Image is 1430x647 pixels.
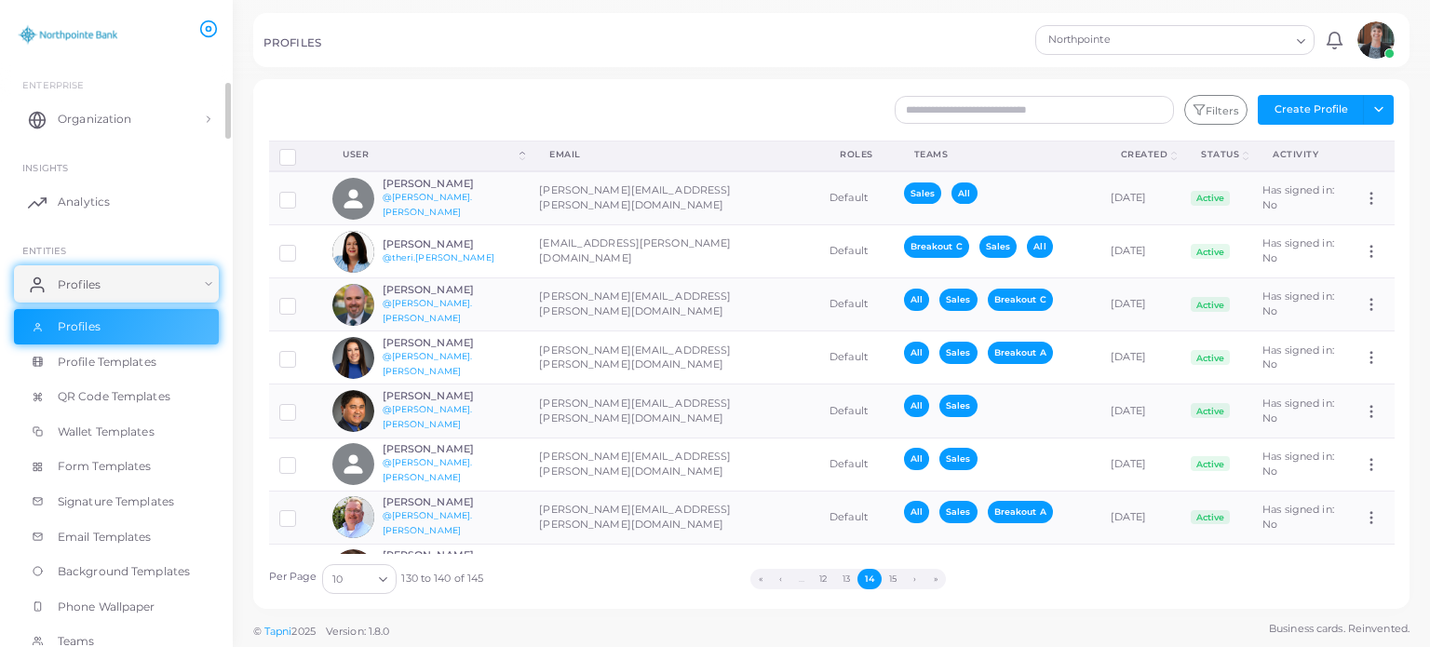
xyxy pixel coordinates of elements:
div: Search for option [1035,25,1315,55]
span: Has signed in: No [1262,503,1334,531]
td: [PERSON_NAME][EMAIL_ADDRESS][PERSON_NAME][DOMAIN_NAME] [529,331,819,384]
span: All [904,448,929,469]
span: Active [1191,297,1230,312]
td: [DATE] [1100,491,1181,544]
button: Go to last page [925,569,946,589]
span: 10 [332,570,343,589]
button: Go to previous page [771,569,791,589]
span: Sales [939,501,978,522]
img: avatar [332,390,374,432]
span: Wallet Templates [58,424,155,440]
a: Phone Wallpaper [14,589,219,625]
span: Version: 1.8.0 [326,625,390,638]
td: Default [819,171,894,225]
a: Tapni [264,625,292,638]
span: All [904,501,929,522]
span: Enterprise [22,79,84,90]
td: [PERSON_NAME][EMAIL_ADDRESS][PERSON_NAME][DOMAIN_NAME] [529,384,819,438]
a: Analytics [14,183,219,221]
span: Profile Templates [58,354,156,371]
span: All [1027,236,1052,257]
span: Signature Templates [58,493,174,510]
td: Default [819,544,894,597]
span: Analytics [58,194,110,210]
span: Has signed in: No [1262,450,1334,478]
span: Phone Wallpaper [58,599,155,615]
td: [DATE] [1100,225,1181,278]
span: All [904,342,929,363]
span: Active [1191,244,1230,259]
h6: [PERSON_NAME] [383,238,519,250]
span: Sales [939,289,978,310]
span: All [904,395,929,416]
span: Background Templates [58,563,190,580]
img: avatar [1357,21,1395,59]
a: @[PERSON_NAME].[PERSON_NAME] [383,192,473,217]
div: Teams [914,148,1080,161]
svg: person fill [341,186,366,211]
span: Northpointe [1046,31,1180,49]
h6: [PERSON_NAME] [383,549,519,561]
span: Active [1191,403,1230,418]
td: [DATE] [1100,544,1181,597]
button: Go to page 12 [812,569,834,589]
td: [DATE] [1100,171,1181,225]
span: Has signed in: No [1262,183,1334,211]
span: Sales [939,395,978,416]
h6: [PERSON_NAME] [383,284,519,296]
a: avatar [1352,21,1399,59]
a: QR Code Templates [14,379,219,414]
td: Default [819,331,894,384]
a: Profiles [14,309,219,344]
span: All [904,289,929,310]
a: Signature Templates [14,484,219,519]
img: logo [17,18,120,52]
h5: PROFILES [263,36,321,49]
h6: [PERSON_NAME] [383,496,519,508]
td: Default [819,278,894,331]
td: [DATE] [1100,331,1181,384]
div: Created [1121,148,1168,161]
h6: [PERSON_NAME] [383,390,519,402]
img: avatar [332,549,374,591]
td: Default [819,491,894,544]
img: avatar [332,496,374,538]
a: Wallet Templates [14,414,219,450]
span: ENTITIES [22,245,66,256]
span: 130 to 140 of 145 [401,572,483,586]
a: @[PERSON_NAME].[PERSON_NAME] [383,510,473,535]
span: Breakout C [904,236,969,257]
th: Row-selection [269,141,323,171]
span: Sales [939,448,978,469]
span: Has signed in: No [1262,236,1334,264]
div: activity [1273,148,1332,161]
td: [PERSON_NAME][EMAIL_ADDRESS][PERSON_NAME][DOMAIN_NAME] [529,544,819,597]
span: Has signed in: No [1262,290,1334,317]
td: Default [819,438,894,491]
button: Filters [1184,95,1248,125]
span: Has signed in: No [1262,397,1334,425]
span: Active [1191,456,1230,471]
span: Business cards. Reinvented. [1269,621,1410,637]
span: Breakout C [988,289,1053,310]
td: [DATE] [1100,278,1181,331]
span: Form Templates [58,458,152,475]
span: Sales [979,236,1018,257]
td: [DATE] [1100,438,1181,491]
div: User [343,148,516,161]
td: [EMAIL_ADDRESS][PERSON_NAME][DOMAIN_NAME] [529,225,819,278]
td: Default [819,225,894,278]
ul: Pagination [483,569,1212,589]
a: Email Templates [14,519,219,555]
td: [PERSON_NAME][EMAIL_ADDRESS][PERSON_NAME][DOMAIN_NAME] [529,438,819,491]
td: [PERSON_NAME][EMAIL_ADDRESS][PERSON_NAME][DOMAIN_NAME] [529,278,819,331]
button: Go to first page [750,569,771,589]
a: @[PERSON_NAME].[PERSON_NAME] [383,457,473,482]
a: @[PERSON_NAME].[PERSON_NAME] [383,351,473,376]
input: Search for option [344,569,371,589]
input: Search for option [1182,30,1289,50]
a: @[PERSON_NAME].[PERSON_NAME] [383,298,473,323]
span: QR Code Templates [58,388,170,405]
h6: [PERSON_NAME] [383,337,519,349]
